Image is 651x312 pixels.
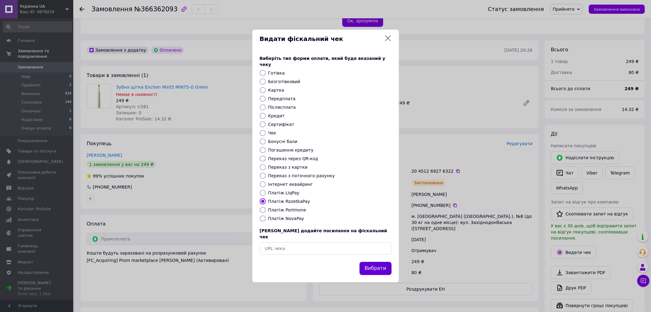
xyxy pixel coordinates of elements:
[260,56,385,67] span: Виберіть тип форми оплати, який буде вказаний у чеку
[268,173,335,178] label: Переказ з поточного рахунку
[268,148,314,152] label: Погашення кредиту
[268,216,304,221] label: Платіж NovaPay
[260,228,387,239] span: [PERSON_NAME] додайте посилання на фіскальний чек
[260,242,392,255] input: URL чека
[268,113,285,118] label: Кредит
[268,122,295,127] label: Сертифікат
[268,88,284,93] label: Картка
[268,130,277,135] label: Чек
[268,156,318,161] label: Переказ через QR-код
[268,190,299,195] label: Платіж LiqPay
[268,165,308,170] label: Переказ з картки
[268,199,310,204] label: Платіж RozetkaPay
[268,96,296,101] label: Передплата
[268,79,300,84] label: Безготівковий
[268,207,306,212] label: Платіж Portmone
[268,105,296,110] label: Післясплата
[360,262,392,275] button: Вибрати
[268,182,313,187] label: Інтернет еквайринг
[260,35,382,43] span: Видати фіскальний чек
[268,139,298,144] label: Бонусні бали
[268,71,285,75] label: Готівка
